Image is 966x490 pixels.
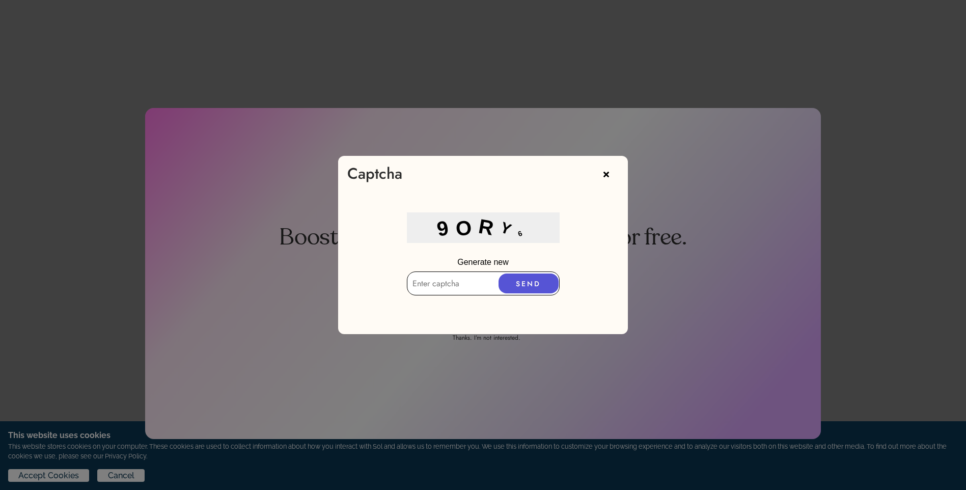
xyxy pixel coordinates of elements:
[497,216,521,243] div: Y
[499,274,559,293] button: SEND
[435,211,458,244] div: 9
[338,253,628,271] p: Generate new
[476,211,503,245] div: R
[454,211,480,244] div: O
[407,271,560,295] input: Enter captcha
[347,165,402,182] div: Captcha
[516,226,531,239] div: 6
